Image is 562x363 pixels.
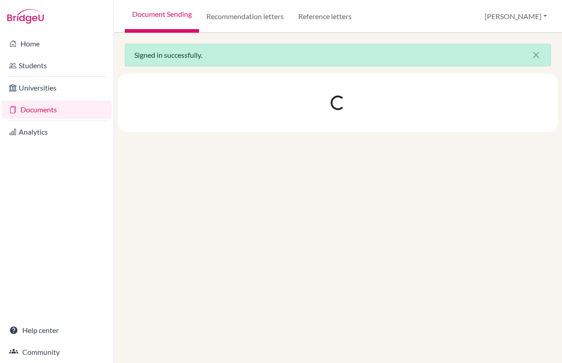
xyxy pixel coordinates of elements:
[2,321,112,339] a: Help center
[2,123,112,141] a: Analytics
[2,35,112,53] a: Home
[480,8,551,25] button: [PERSON_NAME]
[521,44,551,66] button: Close
[2,79,112,97] a: Universities
[2,101,112,119] a: Documents
[2,56,112,75] a: Students
[125,44,551,66] div: Signed in successfully.
[531,50,542,60] i: close
[7,9,44,24] img: Bridge-U
[2,343,112,361] a: Community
